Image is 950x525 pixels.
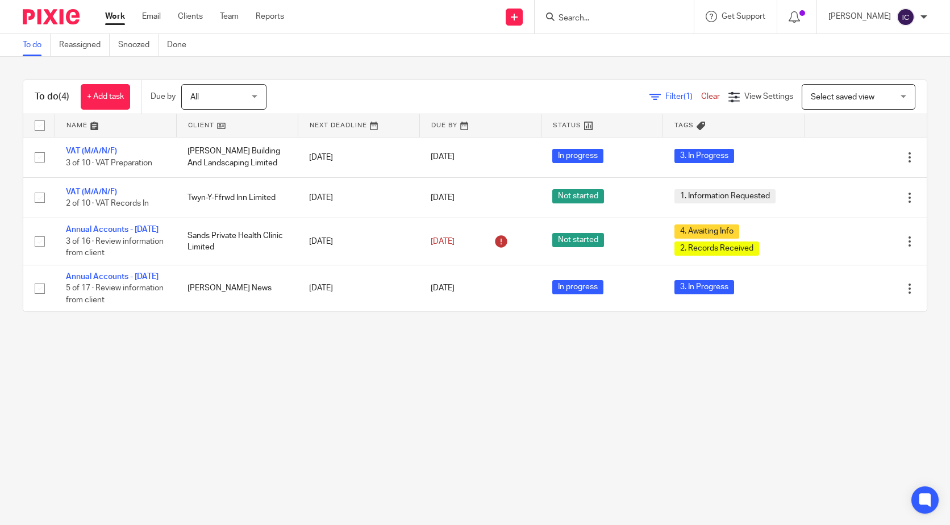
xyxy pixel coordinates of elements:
[431,153,455,161] span: [DATE]
[66,226,159,234] a: Annual Accounts - [DATE]
[66,159,152,167] span: 3 of 10 · VAT Preparation
[256,11,284,22] a: Reports
[66,284,164,304] span: 5 of 17 · Review information from client
[744,93,793,101] span: View Settings
[178,11,203,22] a: Clients
[66,147,117,155] a: VAT (M/A/N/F)
[674,224,739,239] span: 4. Awaiting Info
[142,11,161,22] a: Email
[552,149,603,163] span: In progress
[674,122,694,128] span: Tags
[66,199,149,207] span: 2 of 10 · VAT Records In
[59,92,69,101] span: (4)
[665,93,701,101] span: Filter
[828,11,891,22] p: [PERSON_NAME]
[431,238,455,245] span: [DATE]
[684,93,693,101] span: (1)
[176,218,298,265] td: Sands Private Health Clinic Limited
[66,188,117,196] a: VAT (M/A/N/F)
[298,265,419,311] td: [DATE]
[431,194,455,202] span: [DATE]
[674,189,776,203] span: 1. Information Requested
[674,280,734,294] span: 3. In Progress
[190,93,199,101] span: All
[431,284,455,292] span: [DATE]
[35,91,69,103] h1: To do
[176,265,298,311] td: [PERSON_NAME] News
[552,280,603,294] span: In progress
[811,93,874,101] span: Select saved view
[118,34,159,56] a: Snoozed
[66,238,164,257] span: 3 of 16 · Review information from client
[23,9,80,24] img: Pixie
[176,137,298,177] td: [PERSON_NAME] Building And Landscaping Limited
[23,34,51,56] a: To do
[220,11,239,22] a: Team
[59,34,110,56] a: Reassigned
[105,11,125,22] a: Work
[701,93,720,101] a: Clear
[167,34,195,56] a: Done
[151,91,176,102] p: Due by
[298,137,419,177] td: [DATE]
[81,84,130,110] a: + Add task
[552,233,604,247] span: Not started
[722,13,765,20] span: Get Support
[298,218,419,265] td: [DATE]
[552,189,604,203] span: Not started
[176,177,298,218] td: Twyn-Y-Ffrwd Inn Limited
[298,177,419,218] td: [DATE]
[897,8,915,26] img: svg%3E
[557,14,660,24] input: Search
[66,273,159,281] a: Annual Accounts - [DATE]
[674,149,734,163] span: 3. In Progress
[674,241,759,256] span: 2. Records Received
